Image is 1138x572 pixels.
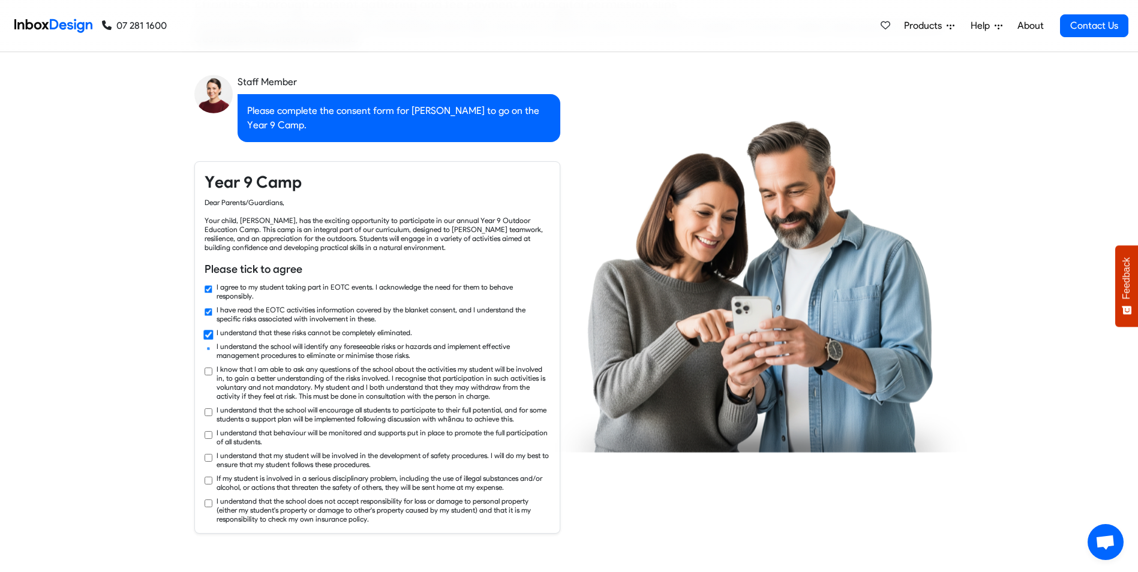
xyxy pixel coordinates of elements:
[205,198,550,252] div: Dear Parents/Guardians, Your child, [PERSON_NAME], has the exciting opportunity to participate in...
[205,261,550,277] h6: Please tick to agree
[217,342,550,360] label: I understand the school will identify any foreseeable risks or hazards and implement effective ma...
[205,171,550,193] h4: Year 9 Camp
[217,405,550,423] label: I understand that the school will encourage all students to participate to their full potential, ...
[217,282,550,300] label: I agree to my student taking part in EOTC events. I acknowledge the need for them to behave respo...
[238,75,560,89] div: Staff Member
[1060,14,1128,37] a: Contact Us
[217,365,550,401] label: I know that I am able to ask any questions of the school about the activities my student will be ...
[217,428,550,446] label: I understand that behaviour will be monitored and supports put in place to promote the full parti...
[971,19,995,33] span: Help
[217,328,412,337] label: I understand that these risks cannot be completely eliminated.
[217,451,550,469] label: I understand that my student will be involved in the development of safety procedures. I will do ...
[217,474,550,492] label: If my student is involved in a serious disciplinary problem, including the use of illegal substan...
[899,14,959,38] a: Products
[1121,257,1132,299] span: Feedback
[102,19,167,33] a: 07 281 1600
[966,14,1007,38] a: Help
[1014,14,1047,38] a: About
[1088,524,1124,560] div: Open chat
[217,305,550,323] label: I have read the EOTC activities information covered by the blanket consent, and I understand the ...
[238,94,560,142] div: Please complete the consent form for [PERSON_NAME] to go on the Year 9 Camp.
[194,75,233,113] img: staff_avatar.png
[1115,245,1138,327] button: Feedback - Show survey
[555,120,966,452] img: parents_using_phone.png
[217,496,550,523] label: I understand that the school does not accept responsibility for loss or damage to personal proper...
[904,19,947,33] span: Products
